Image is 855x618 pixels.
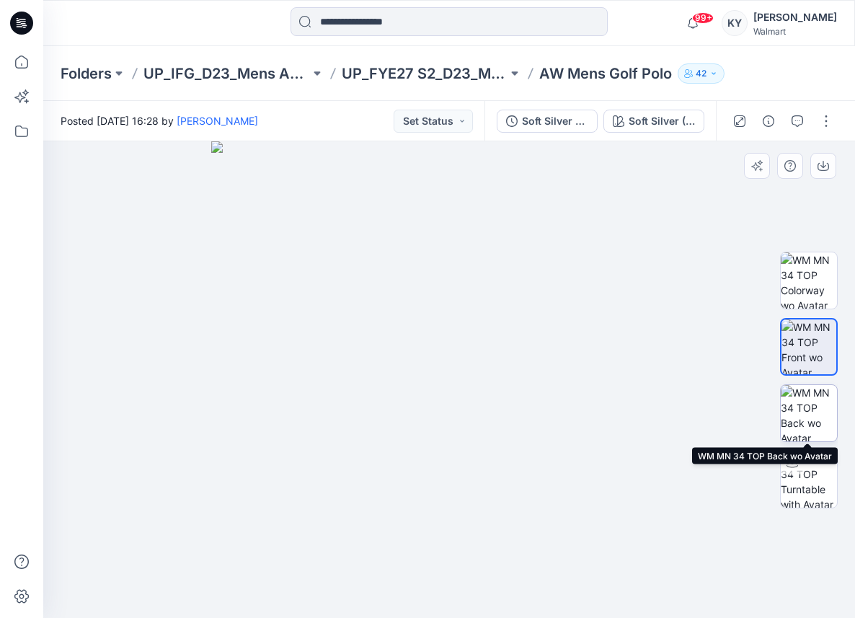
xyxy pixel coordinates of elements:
[539,63,672,84] p: AW Mens Golf Polo
[61,63,112,84] a: Folders
[497,110,598,133] button: Soft Silver cc (for TD)
[753,26,837,37] div: Walmart
[696,66,706,81] p: 42
[522,113,588,129] div: Soft Silver cc (for TD)
[678,63,725,84] button: 42
[342,63,508,84] a: UP_FYE27 S2_D23_Mens Active - IFG
[692,12,714,24] span: 99+
[603,110,704,133] button: Soft Silver (For TD)
[757,110,780,133] button: Details
[781,319,836,374] img: WM MN 34 TOP Front wo Avatar
[211,141,688,618] img: eyJhbGciOiJIUzI1NiIsImtpZCI6IjAiLCJzbHQiOiJzZXMiLCJ0eXAiOiJKV1QifQ.eyJkYXRhIjp7InR5cGUiOiJzdG9yYW...
[143,63,310,84] a: UP_IFG_D23_Mens Active
[629,113,695,129] div: Soft Silver (For TD)
[61,113,258,128] span: Posted [DATE] 16:28 by
[753,9,837,26] div: [PERSON_NAME]
[781,385,837,441] img: WM MN 34 TOP Back wo Avatar
[177,115,258,127] a: [PERSON_NAME]
[722,10,748,36] div: KY
[781,252,837,309] img: WM MN 34 TOP Colorway wo Avatar
[781,451,837,508] img: WM MN 34 TOP Turntable with Avatar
